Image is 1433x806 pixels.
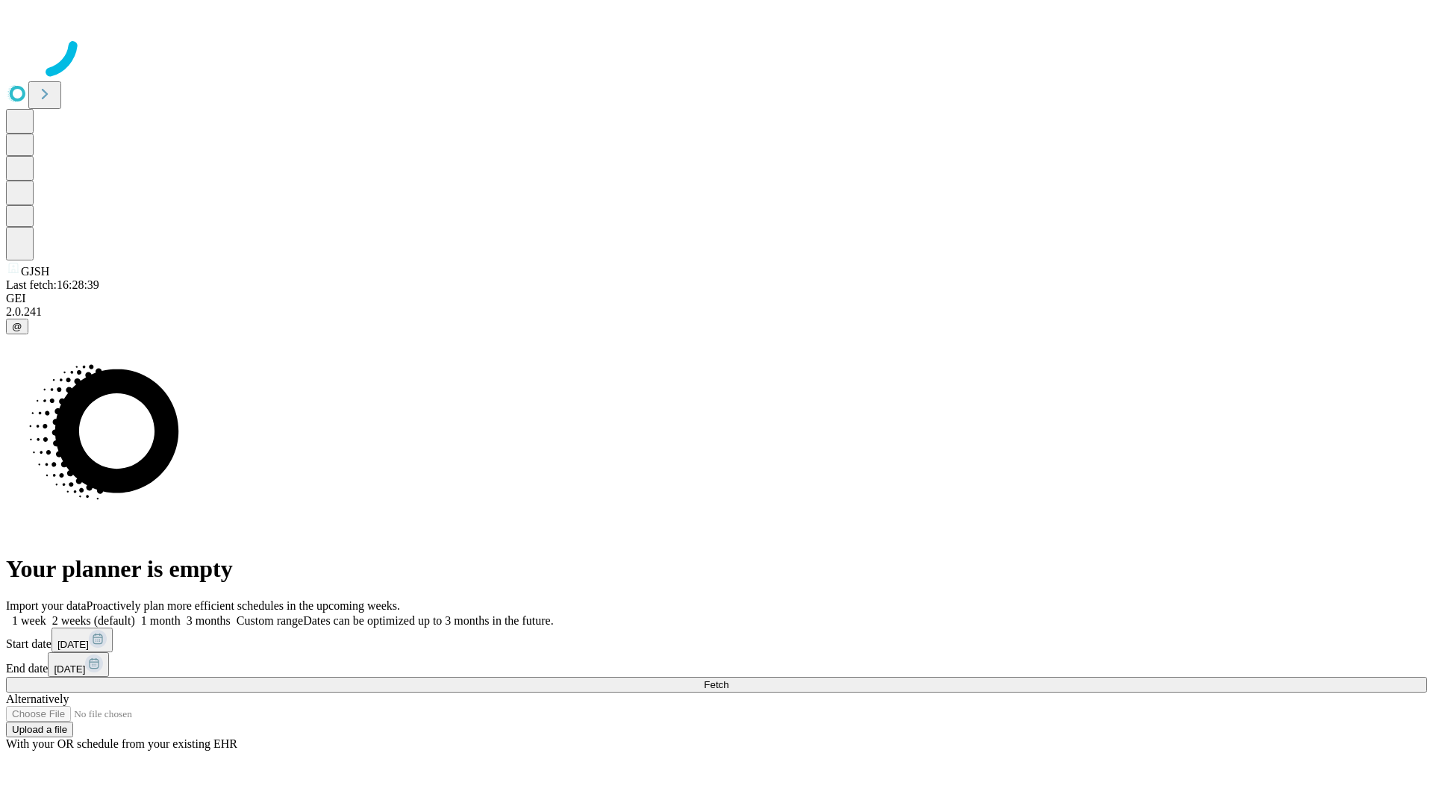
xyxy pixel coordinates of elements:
[6,292,1427,305] div: GEI
[6,319,28,334] button: @
[48,652,109,677] button: [DATE]
[303,614,553,627] span: Dates can be optimized up to 3 months in the future.
[141,614,181,627] span: 1 month
[87,599,400,612] span: Proactively plan more efficient schedules in the upcoming weeks.
[12,321,22,332] span: @
[187,614,231,627] span: 3 months
[6,652,1427,677] div: End date
[6,599,87,612] span: Import your data
[57,639,89,650] span: [DATE]
[51,628,113,652] button: [DATE]
[12,614,46,627] span: 1 week
[6,722,73,737] button: Upload a file
[6,278,99,291] span: Last fetch: 16:28:39
[52,614,135,627] span: 2 weeks (default)
[6,628,1427,652] div: Start date
[237,614,303,627] span: Custom range
[54,663,85,675] span: [DATE]
[6,555,1427,583] h1: Your planner is empty
[6,677,1427,693] button: Fetch
[6,305,1427,319] div: 2.0.241
[21,265,49,278] span: GJSH
[704,679,728,690] span: Fetch
[6,693,69,705] span: Alternatively
[6,737,237,750] span: With your OR schedule from your existing EHR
